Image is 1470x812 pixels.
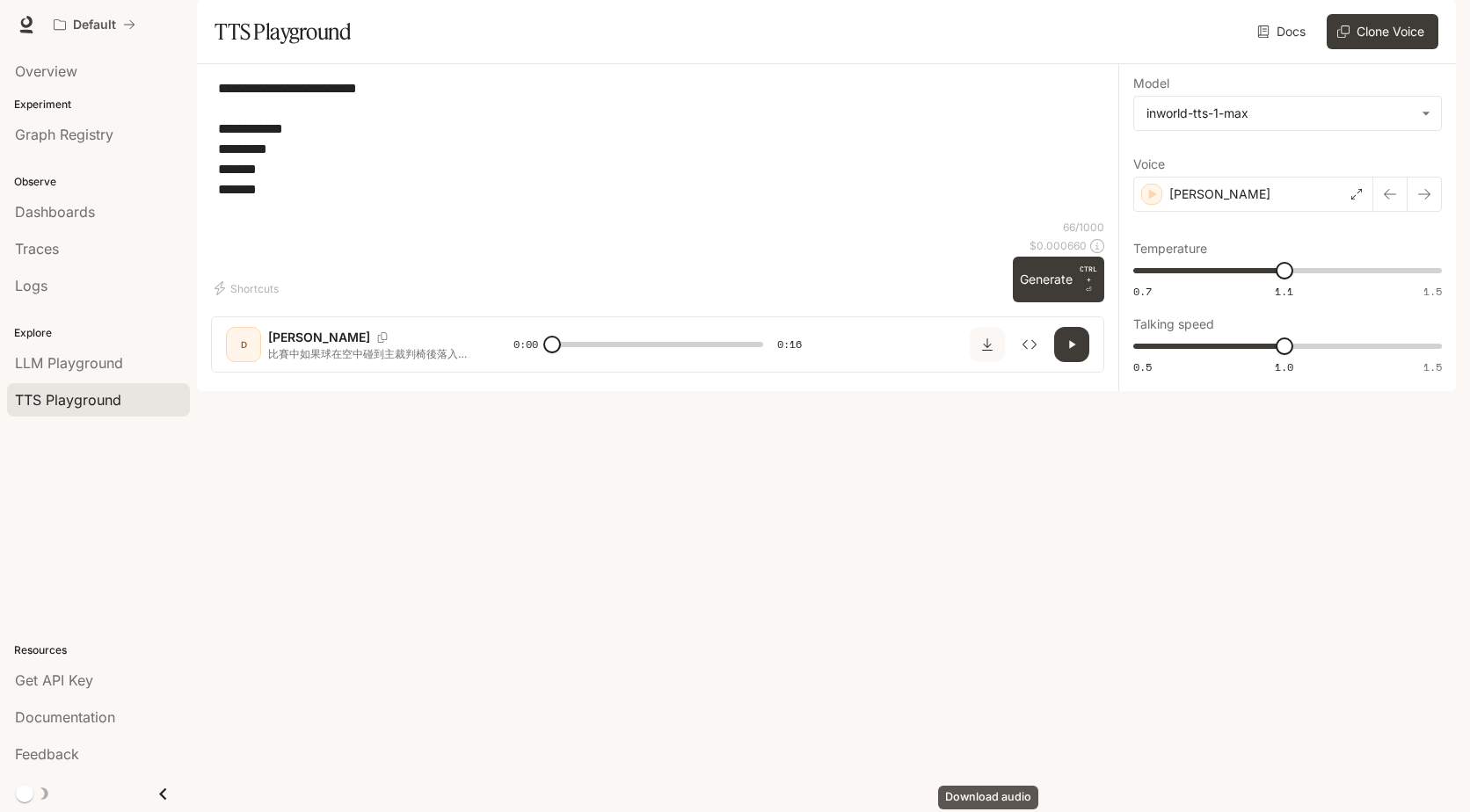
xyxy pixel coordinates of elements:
[1133,243,1207,255] p: Temperature
[777,336,802,353] span: 0:16
[1133,284,1152,299] span: 0.7
[370,332,395,343] button: Copy Voice ID
[1327,14,1438,49] button: Clone Voice
[938,786,1038,809] div: Download audio
[1133,77,1169,90] p: Model
[1133,318,1214,330] p: Talking speed
[1423,359,1442,374] span: 1.5
[1012,327,1047,362] button: Inspect
[1134,97,1441,130] div: inworld-tts-1-max
[1013,257,1104,302] button: GenerateCTRL +⏎
[1146,105,1413,122] div: inworld-tts-1-max
[73,18,116,33] p: Default
[1133,158,1165,170] p: Voice
[211,274,286,302] button: Shortcuts
[1275,284,1293,299] span: 1.1
[1169,185,1270,203] p: [PERSON_NAME]
[970,327,1005,362] button: Download audio
[268,329,370,346] p: [PERSON_NAME]
[215,14,351,49] h1: TTS Playground
[1133,359,1152,374] span: 0.5
[268,346,471,361] p: 比賽中如果球在空中碰到主裁判椅後落入對方界內，應判： 1. 算界內, 繼續比賽 2. 算界外，失分 3. 該球重打 4. 視情況
[1275,359,1293,374] span: 1.0
[513,336,538,353] span: 0:00
[1080,264,1097,295] p: ⏎
[46,7,143,42] button: All workspaces
[1423,284,1442,299] span: 1.5
[229,330,258,359] div: D
[1080,264,1097,285] p: CTRL +
[1254,14,1313,49] a: Docs
[1063,220,1104,235] p: 66 / 1000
